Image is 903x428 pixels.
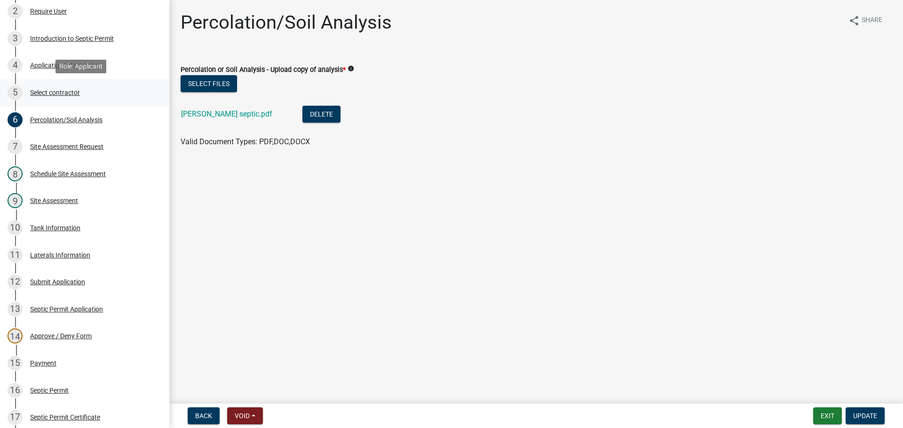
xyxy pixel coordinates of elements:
[8,4,23,19] div: 2
[8,112,23,127] div: 6
[302,106,341,123] button: Delete
[302,110,341,119] wm-modal-confirm: Delete Document
[348,65,354,72] i: info
[30,279,85,285] div: Submit Application
[30,143,103,150] div: Site Assessment Request
[8,85,23,100] div: 5
[181,11,392,34] h1: Percolation/Soil Analysis
[30,360,56,366] div: Payment
[30,252,90,258] div: Laterals Information
[841,11,890,30] button: shareShare
[30,35,114,42] div: Introduction to Septic Permit
[30,306,103,312] div: Septic Permit Application
[181,137,310,146] span: Valid Document Types: PDF,DOC,DOCX
[846,407,885,424] button: Update
[181,67,346,73] label: Percolation or Soil Analysis - Upload copy of analysis
[181,109,272,118] a: [PERSON_NAME] septic.pdf
[8,248,23,263] div: 11
[55,60,106,73] div: Role: Applicant
[8,302,23,317] div: 13
[8,139,23,154] div: 7
[30,89,80,96] div: Select contractor
[30,197,78,204] div: Site Assessment
[862,15,882,26] span: Share
[235,412,250,420] span: Void
[195,412,212,420] span: Back
[8,193,23,208] div: 9
[848,15,860,26] i: share
[30,333,92,339] div: Approve / Deny Form
[813,407,842,424] button: Exit
[30,8,67,15] div: Require User
[8,356,23,371] div: 15
[227,407,263,424] button: Void
[8,410,23,425] div: 17
[30,387,69,394] div: Septic Permit
[8,31,23,46] div: 3
[8,220,23,235] div: 10
[8,383,23,398] div: 16
[8,328,23,343] div: 14
[30,225,80,231] div: Tank Information
[30,414,100,420] div: Septic Permit Certificate
[188,407,220,424] button: Back
[8,58,23,73] div: 4
[8,274,23,289] div: 12
[8,166,23,181] div: 8
[181,75,237,92] button: Select files
[30,171,106,177] div: Schedule Site Assessment
[853,412,877,420] span: Update
[30,62,99,69] div: Application Information
[30,117,103,123] div: Percolation/Soil Analysis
